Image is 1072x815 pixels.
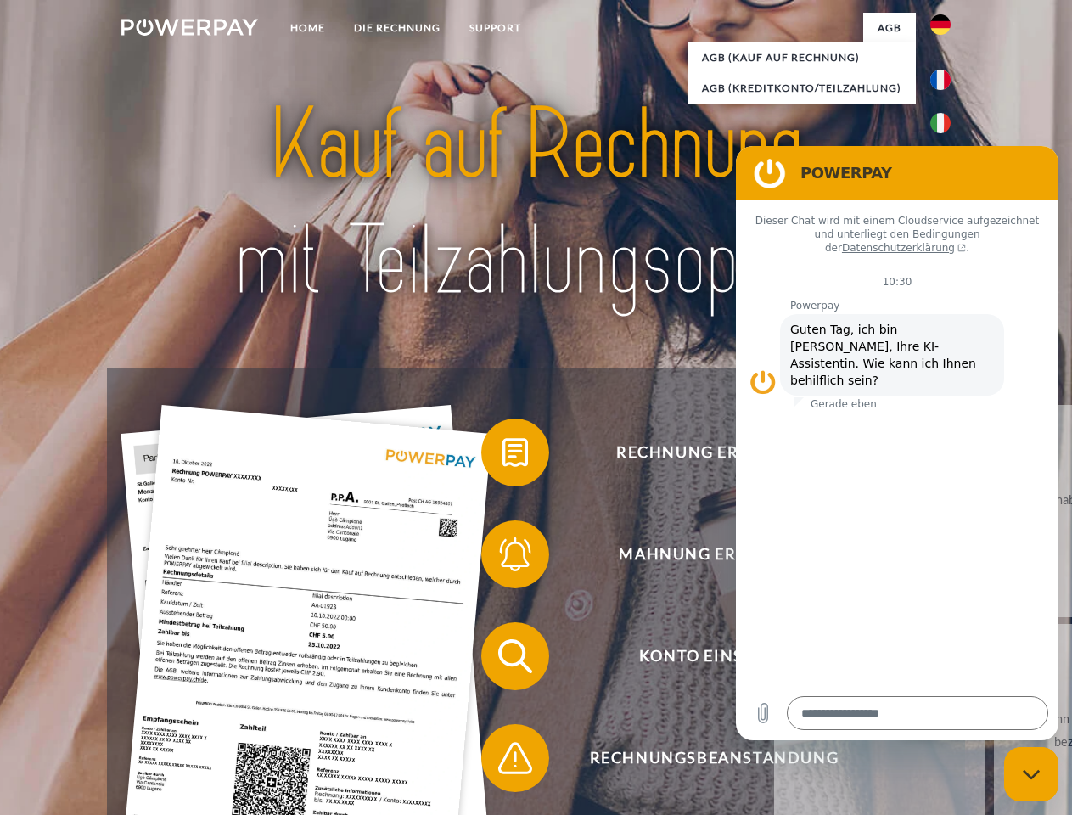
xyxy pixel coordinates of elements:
a: agb [863,13,916,43]
span: Mahnung erhalten? [506,520,922,588]
span: Konto einsehen [506,622,922,690]
img: qb_search.svg [494,635,536,677]
span: Rechnungsbeanstandung [506,724,922,792]
a: Home [276,13,340,43]
button: Rechnungsbeanstandung [481,724,923,792]
button: Rechnung erhalten? [481,419,923,486]
img: de [930,14,951,35]
button: Mahnung erhalten? [481,520,923,588]
img: qb_bell.svg [494,533,536,576]
img: qb_bill.svg [494,431,536,474]
a: AGB (Kreditkonto/Teilzahlung) [688,73,916,104]
img: qb_warning.svg [494,737,536,779]
img: fr [930,70,951,90]
a: SUPPORT [455,13,536,43]
iframe: Messaging-Fenster [736,146,1058,740]
iframe: Schaltfläche zum Öffnen des Messaging-Fensters; Konversation läuft [1004,747,1058,801]
a: DIE RECHNUNG [340,13,455,43]
img: logo-powerpay-white.svg [121,19,258,36]
span: Rechnung erhalten? [506,419,922,486]
button: Konto einsehen [481,622,923,690]
a: AGB (Kauf auf Rechnung) [688,42,916,73]
img: title-powerpay_de.svg [162,81,910,325]
img: it [930,113,951,133]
